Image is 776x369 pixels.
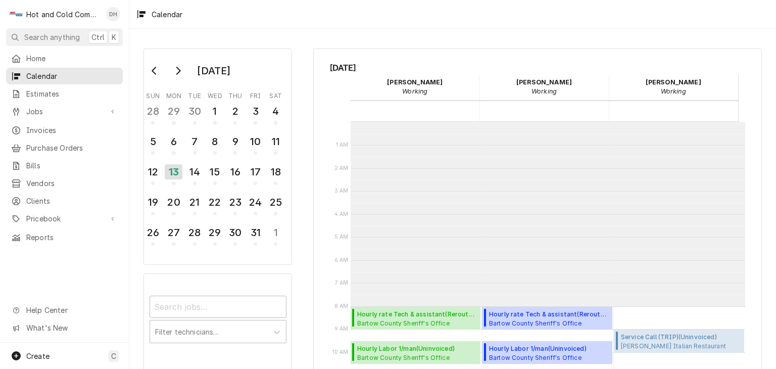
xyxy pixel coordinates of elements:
div: [Service] Hourly Labor 1/man Bartow County Sheriff's Office Kitchen / 103 Zena Dr, Cartersville, ... [351,341,481,364]
div: 18 [268,164,283,179]
span: Jobs [26,106,103,117]
div: 2 [227,104,243,119]
span: Bartow County Sheriff's Office Kitchen / [STREET_ADDRESS] [357,319,477,327]
div: Jason Thomason - Working [609,74,738,100]
div: Calendar Day Picker [143,49,292,265]
span: 10 AM [330,348,351,356]
div: 7 [187,134,203,149]
th: Saturday [266,88,286,101]
div: 9 [227,134,243,149]
th: Wednesday [205,88,225,101]
span: Service Call (TRIP) ( Uninvoiced ) [621,333,737,342]
div: 13 [165,164,182,179]
a: Vendors [6,175,123,192]
span: Create [26,352,50,360]
span: Bartow County Sheriff's Office Kitchen / [STREET_ADDRESS] [489,353,587,361]
a: Go to What's New [6,319,123,336]
em: Working [402,87,427,95]
div: 30 [187,104,203,119]
div: Hourly Labor 1/man(Uninvoiced)Bartow County Sheriff's OfficeKitchen / [STREET_ADDRESS] [351,341,481,364]
span: 2 AM [332,164,351,172]
div: 11 [268,134,283,149]
th: Sunday [143,88,163,101]
span: Ctrl [91,32,105,42]
span: Search anything [24,32,80,42]
span: What's New [26,322,117,333]
div: Service Call (TRIP)(Uninvoiced)[PERSON_NAME] Italian Restaurant[PERSON_NAME] / [STREET_ADDRESS] [614,330,744,353]
div: 20 [166,195,181,210]
div: 25 [268,195,283,210]
div: H [9,7,23,21]
span: Clients [26,196,118,206]
div: [Service] Hourly rate Tech & assistant Bartow County Sheriff's Office Kitchen / 103 Zena Dr, Cart... [351,307,481,330]
span: [DATE] [330,61,746,74]
div: Daryl Harris - Working [351,74,480,100]
a: Reports [6,229,123,246]
div: 6 [166,134,181,149]
div: 27 [166,225,181,240]
span: Pricebook [26,213,103,224]
a: Go to Jobs [6,103,123,120]
strong: [PERSON_NAME] [387,78,443,86]
span: Bills [26,160,118,171]
a: Invoices [6,122,123,139]
span: 9 AM [332,325,351,333]
input: Search jobs... [150,296,286,318]
button: Search anythingCtrlK [6,28,123,46]
span: Reports [26,232,118,243]
div: 28 [187,225,203,240]
div: 5 [145,134,161,149]
a: Estimates [6,85,123,102]
div: 1 [268,225,283,240]
span: K [112,32,116,42]
span: 5 AM [332,233,351,241]
div: 28 [145,104,161,119]
div: 1 [207,104,223,119]
span: Hourly rate Tech & assistant ( Reroute to Check ) [357,310,477,319]
em: Working [661,87,686,95]
span: 3 AM [332,187,351,195]
div: 22 [207,195,223,210]
span: Calendar [26,71,118,81]
div: 17 [248,164,263,179]
div: 30 [227,225,243,240]
span: Hourly rate Tech & assistant ( Reroute to Check ) [489,310,609,319]
div: Hourly rate Tech & assistant(Reroute to Check)Bartow County Sheriff's OfficeKitchen / [STREET_ADD... [482,307,612,330]
th: Monday [163,88,184,101]
div: 3 [248,104,263,119]
span: C [111,351,116,361]
div: 16 [227,164,243,179]
div: 23 [227,195,243,210]
div: Hot and Cold Commercial Kitchens, Inc. [26,9,101,20]
button: Go to previous month [144,63,165,79]
a: Clients [6,193,123,209]
div: Hourly rate Tech & assistant(Reroute to Check)Bartow County Sheriff's OfficeKitchen / [STREET_ADD... [351,307,481,330]
th: Friday [246,88,266,101]
div: Hourly Labor 1/man(Uninvoiced)Bartow County Sheriff's OfficeKitchen / [STREET_ADDRESS] [482,341,612,364]
a: Home [6,50,123,67]
a: Purchase Orders [6,140,123,156]
div: DH [106,7,120,21]
div: 10 [248,134,263,149]
span: Hourly Labor 1/man ( Uninvoiced ) [357,344,455,353]
div: [Service] Service Call (TRIP) Ippolito's Italian Restaurant Ippolito's / 12850 Alpharetta Hwy, Al... [614,330,744,353]
span: 8 AM [332,302,351,310]
span: Vendors [26,178,118,189]
div: 21 [187,195,203,210]
div: Hot and Cold Commercial Kitchens, Inc.'s Avatar [9,7,23,21]
div: [Service] Hourly Labor 1/man Bartow County Sheriff's Office Kitchen / 103 Zena Dr, Cartersville, ... [482,341,612,364]
span: 7 AM [332,279,351,287]
span: Bartow County Sheriff's Office Kitchen / [STREET_ADDRESS] [489,319,609,327]
button: Go to next month [168,63,188,79]
span: Purchase Orders [26,143,118,153]
a: Go to Help Center [6,302,123,318]
div: 29 [166,104,181,119]
em: Working [531,87,557,95]
span: Bartow County Sheriff's Office Kitchen / [STREET_ADDRESS] [357,353,455,361]
div: 26 [145,225,161,240]
span: Invoices [26,125,118,135]
span: Hourly Labor 1/man ( Uninvoiced ) [489,344,587,353]
span: 4 AM [332,210,351,218]
a: Calendar [6,68,123,84]
div: 31 [248,225,263,240]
